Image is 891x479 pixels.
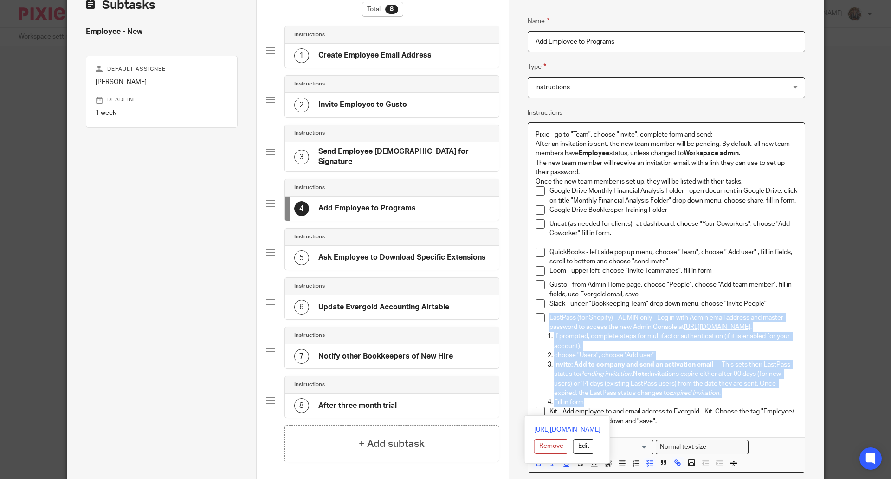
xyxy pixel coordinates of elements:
[318,147,490,167] h4: Send Employee [DEMOGRAPHIC_DATA] for Signature
[318,100,407,110] h4: Invite Employee to Gusto
[318,401,397,411] h4: After three month trial
[633,371,649,377] strong: Note:
[294,300,309,315] div: 6
[684,150,739,157] strong: Workspace admin
[86,27,238,37] h4: Employee - New
[294,201,309,216] div: 4
[294,80,325,88] h4: Instructions
[549,248,797,267] p: QuickBooks - left side pop up menu, choose "Team", choose " Add user" , fill in fields, scroll to...
[549,280,797,299] p: Gusto - from Admin Home page, choose "People", choose "Add team member", fill in fields, use Ever...
[536,139,797,158] p: After an invitation is sent, the new team member will be pending. By default, all new team member...
[670,390,719,396] em: Expired Invitation
[658,442,709,452] span: Normal text size
[549,299,797,308] p: Slack - under "Bookkeeping Team" drop down menu, choose "Invite People"
[294,233,325,241] h4: Instructions
[710,442,743,452] input: Search for option
[294,184,325,191] h4: Instructions
[554,332,797,351] p: If prompted, complete steps for multifactor authentication (if it is enabled for your account).
[528,108,562,118] label: Instructions
[294,98,309,112] div: 2
[294,150,309,164] div: 3
[684,324,750,330] a: [URL][DOMAIN_NAME]
[549,313,797,332] p: LastPass (for Shopify) - ADMIN only - Log in with Admin email address and master password to acce...
[536,158,797,177] p: The new team member will receive an invitation email, with a link they can use to set up their pa...
[534,425,600,434] a: [URL][DOMAIN_NAME]
[96,96,228,104] p: Deadline
[96,78,228,87] p: [PERSON_NAME]
[656,440,749,454] div: Search for option
[294,282,325,290] h4: Instructions
[534,439,568,454] button: Remove
[536,130,797,139] p: Pixie - go to "Team", choose "Invite", complete form and send;
[294,31,325,39] h4: Instructions
[318,302,449,312] h4: Update Evergold Accounting Airtable
[385,5,398,14] div: 8
[549,266,797,276] p: Loom - upper left, choose "Invite Teammates", fill in form
[294,48,309,63] div: 1
[656,440,749,454] div: Text styles
[549,219,797,238] p: Uncat (as needed for clients) -at dashboard, choose "Your Coworkers", choose "Add Coworker" fill ...
[554,361,714,368] strong: Invite: Add to company and send an activation email
[528,61,546,72] label: Type
[535,84,570,91] span: Instructions
[554,398,797,407] p: Fill in form
[579,150,609,157] strong: Employee
[536,177,797,186] p: Once the new team member is set up, they will be listed with their tasks.
[554,360,797,398] p: — This sets their LastPass status to . Invitations expire either after 90 days (for new users) or...
[318,253,486,262] h4: Ask Employee to Download Specific Extensions
[573,439,594,454] button: Edit
[294,250,309,265] div: 5
[318,51,432,60] h4: Create Employee Email Address
[294,349,309,364] div: 7
[549,205,797,215] p: Google Drive Bookkeeper Training Folder
[549,407,797,426] p: Kit - Add employee to and email address to Evergold - Kit. Choose the tag "Employee/ Contractors"...
[549,186,797,205] p: Google Drive Monthly Financial Analysis Folder - open document in Google Drive, click on title "M...
[359,437,425,451] h4: + Add subtask
[554,351,797,360] p: choose "Users", choose "Add user"
[96,66,228,73] p: Default assignee
[294,130,325,137] h4: Instructions
[96,108,228,118] p: 1 week
[528,16,549,26] label: Name
[294,381,325,388] h4: Instructions
[580,371,632,377] em: Pending invitation
[362,2,403,17] div: Total
[294,332,325,339] h4: Instructions
[318,352,453,361] h4: Notify other Bookkeepers of New Hire
[318,203,416,213] h4: Add Employee to Programs
[294,398,309,413] div: 8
